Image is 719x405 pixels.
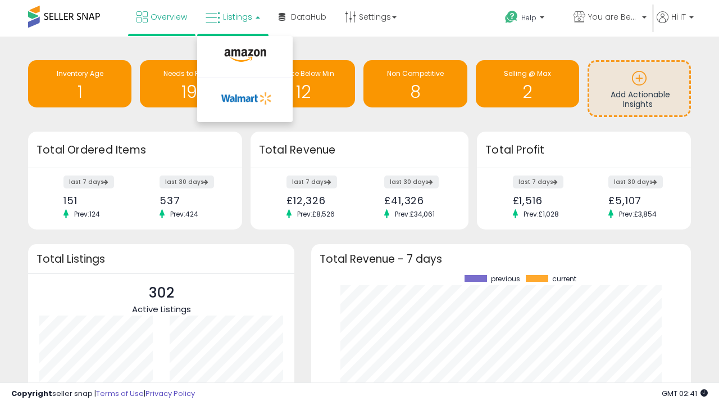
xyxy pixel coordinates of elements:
span: Needs to Reprice [163,69,220,78]
h1: 8 [369,83,461,101]
span: BB Price Below Min [272,69,334,78]
span: Non Competitive [387,69,444,78]
span: Add Actionable Insights [611,89,670,110]
h1: 12 [257,83,349,101]
span: Inventory Age [57,69,103,78]
h1: 1 [34,83,126,101]
span: Listings [223,11,252,22]
span: Prev: £1,028 [518,209,565,219]
strong: Copyright [11,388,52,399]
label: last 7 days [286,175,337,188]
h3: Total Revenue [259,142,460,158]
label: last 30 days [384,175,439,188]
div: £1,516 [513,195,576,206]
label: last 30 days [608,175,663,188]
div: 537 [160,195,222,206]
a: Hi IT [657,11,694,37]
span: You are Beautiful ([GEOGRAPHIC_DATA]) [588,11,639,22]
a: Privacy Policy [145,388,195,399]
label: last 7 days [513,175,563,188]
i: Get Help [504,10,518,24]
h1: 191 [145,83,238,101]
h3: Total Listings [37,255,286,263]
span: current [552,275,576,283]
span: Hi IT [671,11,686,22]
h3: Total Ordered Items [37,142,234,158]
a: Non Competitive 8 [363,60,467,107]
span: Overview [151,11,187,22]
h1: 2 [481,83,574,101]
span: Prev: 124 [69,209,106,219]
div: £41,326 [384,195,449,206]
div: 151 [63,195,126,206]
span: previous [491,275,520,283]
a: Inventory Age 1 [28,60,131,107]
p: 302 [132,282,191,304]
a: Needs to Reprice 191 [140,60,243,107]
a: Selling @ Max 2 [476,60,579,107]
div: £5,107 [608,195,671,206]
h3: Total Revenue - 7 days [320,255,682,263]
span: Prev: £8,526 [292,209,340,219]
div: seller snap | | [11,389,195,399]
span: Prev: 424 [165,209,204,219]
div: £12,326 [286,195,351,206]
h3: Total Profit [485,142,682,158]
span: DataHub [291,11,326,22]
a: Help [496,2,563,37]
span: Active Listings [132,303,191,315]
span: Prev: £34,061 [389,209,440,219]
label: last 7 days [63,175,114,188]
span: Prev: £3,854 [613,209,662,219]
span: Selling @ Max [504,69,551,78]
label: last 30 days [160,175,214,188]
a: Terms of Use [96,388,144,399]
span: Help [521,13,536,22]
a: BB Price Below Min 12 [252,60,355,107]
a: Add Actionable Insights [589,62,689,115]
span: 2025-10-11 02:41 GMT [662,388,708,399]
